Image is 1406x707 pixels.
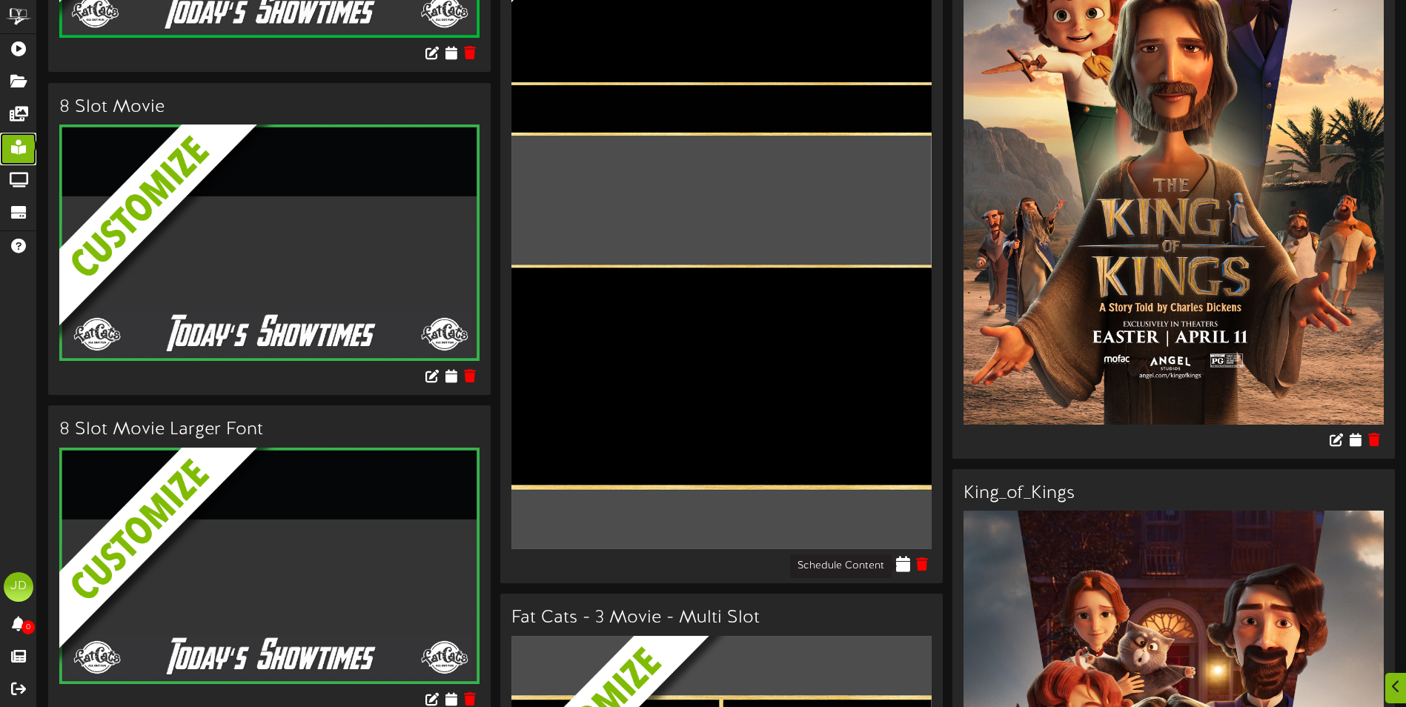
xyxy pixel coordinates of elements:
div: JD [4,572,33,602]
h3: King_of_Kings [964,484,1384,503]
img: customize_overlay-33eb2c126fd3cb1579feece5bc878b72.png [59,125,502,419]
h3: 8 Slot Movie [59,98,480,117]
h3: 8 Slot Movie Larger Font [59,420,480,439]
span: 0 [21,620,35,634]
h3: Fat Cats - 3 Movie - Multi Slot [511,608,932,628]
